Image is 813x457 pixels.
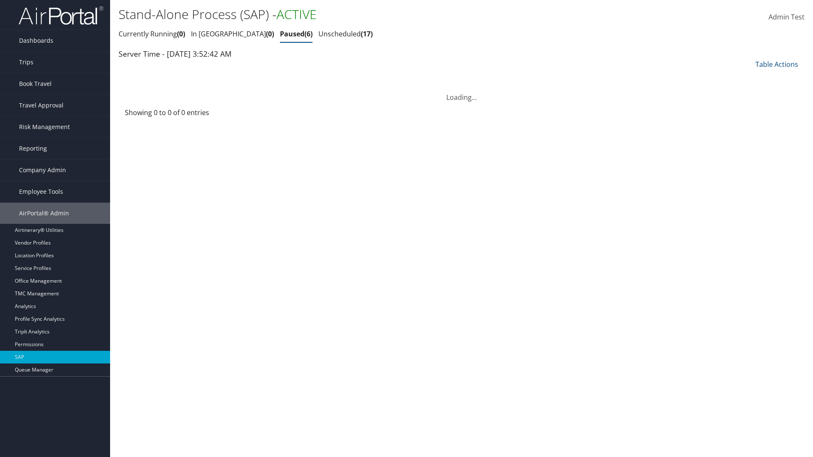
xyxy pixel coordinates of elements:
span: Dashboards [19,30,53,51]
span: ACTIVE [277,6,317,23]
a: Table Actions [755,60,798,69]
span: Company Admin [19,160,66,181]
span: 6 [304,29,312,39]
a: Paused6 [280,29,312,39]
div: Loading... [119,82,805,102]
a: In [GEOGRAPHIC_DATA]0 [191,29,274,39]
span: Risk Management [19,116,70,138]
div: Showing 0 to 0 of 0 entries [125,107,284,122]
div: Server Time - [DATE] 3:52:42 AM [119,48,805,59]
a: Unscheduled17 [318,29,373,39]
a: Admin Test [769,4,805,30]
span: 17 [361,29,373,39]
span: Admin Test [769,12,805,22]
span: Reporting [19,138,47,159]
span: 0 [266,29,274,39]
span: 0 [177,29,185,39]
span: Trips [19,52,33,73]
h1: Stand-Alone Process (SAP) - [119,6,576,23]
img: airportal-logo.png [19,6,103,25]
a: Currently Running0 [119,29,185,39]
span: Employee Tools [19,181,63,202]
span: AirPortal® Admin [19,203,69,224]
span: Book Travel [19,73,52,94]
span: Travel Approval [19,95,64,116]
